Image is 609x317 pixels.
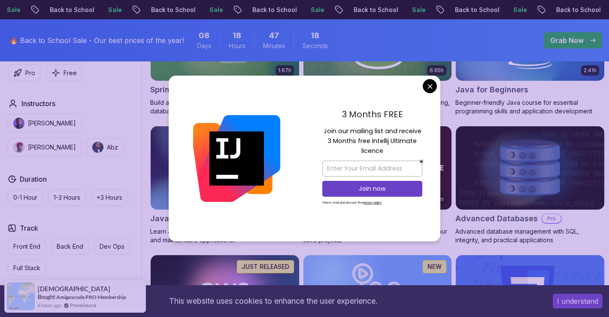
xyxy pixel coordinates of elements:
[94,238,130,255] button: Dev Ops
[536,6,594,14] p: Back to School
[88,6,115,14] p: Sale
[303,42,328,50] span: Seconds
[455,84,528,96] h2: Java for Beginners
[25,69,35,77] p: Pro
[542,214,561,223] p: Pro
[392,6,419,14] p: Sale
[455,126,605,244] a: Advanced Databases cardAdvanced DatabasesProAdvanced database management with SQL, integrity, and...
[229,42,245,50] span: Hours
[197,42,211,50] span: Days
[242,262,289,271] p: JUST RELEASED
[8,114,82,133] button: instructor img[PERSON_NAME]
[455,227,605,244] p: Advanced database management with SQL, integrity, and practical applications
[38,293,55,300] span: Bought
[100,242,124,251] p: Dev Ops
[13,193,37,202] p: 0-1 Hour
[70,302,97,309] a: ProveSource
[57,242,83,251] p: Back End
[430,67,444,74] p: 6.65h
[8,260,46,276] button: Full Stack
[91,189,128,206] button: +3 Hours
[38,302,61,309] span: 6 hours ago
[54,193,80,202] p: 1-3 Hours
[38,285,110,293] span: [DEMOGRAPHIC_DATA]
[427,262,442,271] p: NEW
[97,193,122,202] p: +3 Hours
[28,143,76,152] p: [PERSON_NAME]
[232,6,291,14] p: Back to School
[150,227,300,244] p: Learn advanced Java concepts to build scalable and maintainable applications.
[28,119,76,128] p: [PERSON_NAME]
[87,138,124,157] button: instructor imgAbz
[263,42,285,50] span: Minutes
[553,294,603,308] button: Accept cookies
[131,6,189,14] p: Back to School
[455,213,538,225] h2: Advanced Databases
[8,138,82,157] button: instructor img[PERSON_NAME]
[269,30,279,42] span: 47 Minutes
[8,189,43,206] button: 0-1 Hour
[30,6,88,14] p: Back to School
[13,264,40,272] p: Full Stack
[7,282,35,310] img: provesource social proof notification image
[435,6,493,14] p: Back to School
[20,174,47,184] h2: Duration
[8,64,41,81] button: Pro
[48,189,86,206] button: 1-3 Hours
[199,30,209,42] span: 8 Days
[51,238,89,255] button: Back End
[311,30,319,42] span: 18 Seconds
[584,67,597,74] p: 2.41h
[550,35,584,46] p: Grab Now
[189,6,217,14] p: Sale
[291,6,318,14] p: Sale
[64,69,77,77] p: Free
[107,143,118,152] p: Abz
[20,223,38,233] h2: Track
[9,35,184,46] p: 🔥 Back to School Sale - Our best prices of the year!
[21,98,55,109] h2: Instructors
[92,142,103,153] img: instructor img
[46,64,82,81] button: Free
[333,6,392,14] p: Back to School
[493,6,521,14] p: Sale
[13,142,24,153] img: instructor img
[56,294,126,300] a: Amigoscode PRO Membership
[150,213,228,225] h2: Java for Developers
[455,98,605,116] p: Beginner-friendly Java course for essential programming skills and application development
[278,67,291,74] p: 1.67h
[233,30,241,42] span: 18 Hours
[8,238,46,255] button: Front End
[150,98,300,116] p: Build a CRUD API with Spring Boot and PostgreSQL database using Spring Data JPA and Spring AI
[456,126,604,210] img: Advanced Databases card
[150,84,248,96] h2: Spring Boot for Beginners
[13,118,24,129] img: instructor img
[13,242,40,251] p: Front End
[6,292,540,311] div: This website uses cookies to enhance the user experience.
[151,126,299,210] img: Java for Developers card
[150,126,300,244] a: Java for Developers card9.18hJava for DevelopersProLearn advanced Java concepts to build scalable...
